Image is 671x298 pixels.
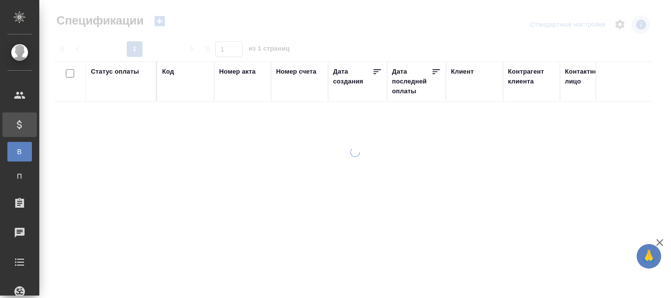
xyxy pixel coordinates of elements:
[7,166,32,186] a: П
[641,246,657,267] span: 🙏
[276,67,316,77] div: Номер счета
[91,67,139,77] div: Статус оплаты
[451,67,474,77] div: Клиент
[12,171,27,181] span: П
[219,67,255,77] div: Номер акта
[508,67,555,86] div: Контрагент клиента
[637,244,661,269] button: 🙏
[7,142,32,162] a: В
[12,147,27,157] span: В
[333,67,372,86] div: Дата создания
[565,67,612,86] div: Контактное лицо
[392,67,431,96] div: Дата последней оплаты
[162,67,174,77] div: Код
